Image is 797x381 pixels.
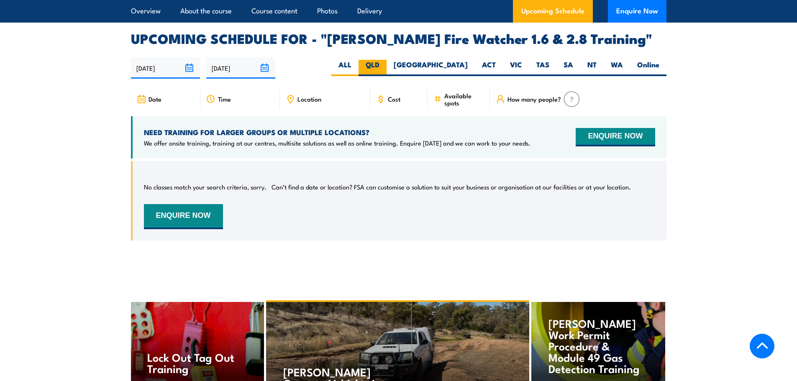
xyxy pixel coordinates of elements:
[297,95,321,102] span: Location
[529,60,556,76] label: TAS
[144,204,223,229] button: ENQUIRE NOW
[218,95,231,102] span: Time
[548,317,648,374] h4: [PERSON_NAME] Work Permit Procedure & Module 49 Gas Detection Training
[387,60,475,76] label: [GEOGRAPHIC_DATA]
[604,60,630,76] label: WA
[388,95,400,102] span: Cost
[580,60,604,76] label: NT
[144,128,530,137] h4: NEED TRAINING FOR LARGER GROUPS OR MULTIPLE LOCATIONS?
[272,183,631,191] p: Can’t find a date or location? FSA can customise a solution to suit your business or organisation...
[576,128,655,146] button: ENQUIRE NOW
[503,60,529,76] label: VIC
[444,92,484,106] span: Available spots
[206,57,275,79] input: To date
[149,95,161,102] span: Date
[144,139,530,147] p: We offer onsite training, training at our centres, multisite solutions as well as online training...
[131,57,200,79] input: From date
[147,351,246,374] h4: Lock Out Tag Out Training
[630,60,666,76] label: Online
[144,183,267,191] p: No classes match your search criteria, sorry.
[331,60,359,76] label: ALL
[131,32,666,44] h2: UPCOMING SCHEDULE FOR - "[PERSON_NAME] Fire Watcher 1.6 & 2.8 Training"
[359,60,387,76] label: QLD
[507,95,561,102] span: How many people?
[475,60,503,76] label: ACT
[556,60,580,76] label: SA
